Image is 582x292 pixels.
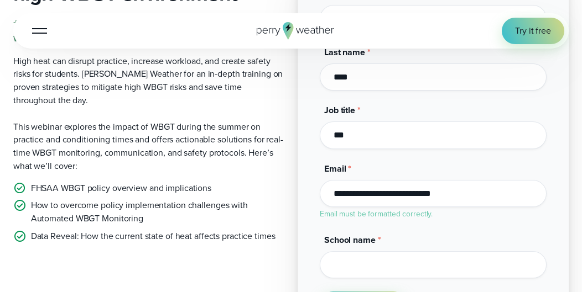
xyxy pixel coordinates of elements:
[324,46,365,59] span: Last name
[31,182,211,195] p: FHSAA WBGT policy overview and implications
[320,208,433,219] label: Email must be formatted correctly.
[324,233,376,246] span: School name
[324,162,346,175] span: Email
[31,199,284,225] p: How to overcome policy implementation challenges with Automated WBGT Monitoring
[324,104,355,116] span: Job title
[515,24,551,38] span: Try it free
[13,120,284,173] p: This webinar explores the impact of WBGT during the summer on practice and conditioning times and...
[31,230,276,243] p: Data Reveal: How the current state of heat affects practice times
[502,18,564,44] a: Try it free
[13,55,284,107] p: High heat can disrupt practice, increase workload, and create safety risks for students. [PERSON_...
